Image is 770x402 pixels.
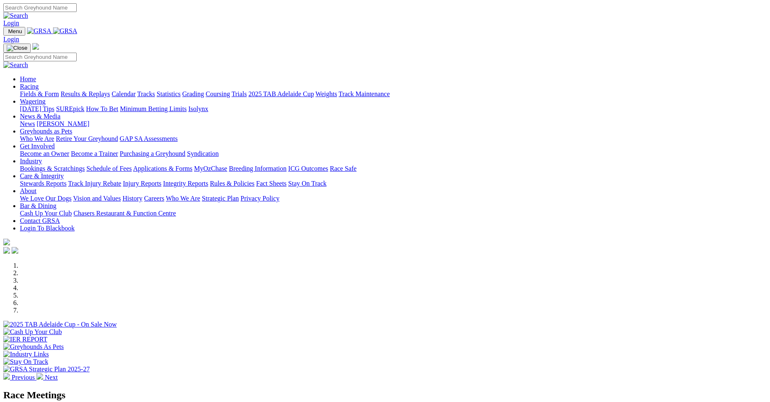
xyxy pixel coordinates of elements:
[3,27,25,36] button: Toggle navigation
[20,105,54,112] a: [DATE] Tips
[20,195,71,202] a: We Love Our Dogs
[20,105,767,113] div: Wagering
[3,343,64,351] img: Greyhounds As Pets
[120,105,187,112] a: Minimum Betting Limits
[20,90,59,97] a: Fields & Form
[7,45,27,51] img: Close
[20,143,55,150] a: Get Involved
[20,135,767,143] div: Greyhounds as Pets
[3,336,47,343] img: IER REPORT
[68,180,121,187] a: Track Injury Rebate
[330,165,356,172] a: Race Safe
[133,165,192,172] a: Applications & Forms
[27,27,51,35] img: GRSA
[3,44,31,53] button: Toggle navigation
[3,3,77,12] input: Search
[20,98,46,105] a: Wagering
[8,28,22,34] span: Menu
[20,120,35,127] a: News
[20,225,75,232] a: Login To Blackbook
[339,90,390,97] a: Track Maintenance
[12,247,18,254] img: twitter.svg
[202,195,239,202] a: Strategic Plan
[144,195,164,202] a: Careers
[240,195,279,202] a: Privacy Policy
[20,90,767,98] div: Racing
[71,150,118,157] a: Become a Trainer
[3,328,62,336] img: Cash Up Your Club
[123,180,161,187] a: Injury Reports
[120,135,178,142] a: GAP SA Assessments
[210,180,255,187] a: Rules & Policies
[288,165,328,172] a: ICG Outcomes
[20,75,36,82] a: Home
[166,195,200,202] a: Who We Are
[86,105,119,112] a: How To Bet
[3,366,90,373] img: GRSA Strategic Plan 2025-27
[248,90,314,97] a: 2025 TAB Adelaide Cup
[3,12,28,19] img: Search
[120,150,185,157] a: Purchasing a Greyhound
[36,120,89,127] a: [PERSON_NAME]
[20,113,61,120] a: News & Media
[36,374,58,381] a: Next
[20,128,72,135] a: Greyhounds as Pets
[3,390,767,401] h2: Race Meetings
[20,172,64,179] a: Care & Integrity
[194,165,227,172] a: MyOzChase
[231,90,247,97] a: Trials
[137,90,155,97] a: Tracks
[20,150,69,157] a: Become an Owner
[3,374,36,381] a: Previous
[20,180,767,187] div: Care & Integrity
[188,105,208,112] a: Isolynx
[3,53,77,61] input: Search
[20,157,42,165] a: Industry
[56,135,118,142] a: Retire Your Greyhound
[12,374,35,381] span: Previous
[163,180,208,187] a: Integrity Reports
[20,195,767,202] div: About
[256,180,287,187] a: Fact Sheets
[3,358,48,366] img: Stay On Track
[187,150,219,157] a: Syndication
[20,187,36,194] a: About
[45,374,58,381] span: Next
[3,19,19,27] a: Login
[3,321,117,328] img: 2025 TAB Adelaide Cup - On Sale Now
[3,61,28,69] img: Search
[20,150,767,157] div: Get Involved
[20,120,767,128] div: News & Media
[20,165,767,172] div: Industry
[73,210,176,217] a: Chasers Restaurant & Function Centre
[182,90,204,97] a: Grading
[73,195,121,202] a: Vision and Values
[3,351,49,358] img: Industry Links
[32,43,39,50] img: logo-grsa-white.png
[316,90,337,97] a: Weights
[53,27,78,35] img: GRSA
[20,165,85,172] a: Bookings & Scratchings
[20,135,54,142] a: Who We Are
[3,247,10,254] img: facebook.svg
[288,180,326,187] a: Stay On Track
[20,83,39,90] a: Racing
[3,373,10,380] img: chevron-left-pager-white.svg
[56,105,84,112] a: SUREpick
[20,202,56,209] a: Bar & Dining
[3,239,10,245] img: logo-grsa-white.png
[36,373,43,380] img: chevron-right-pager-white.svg
[112,90,136,97] a: Calendar
[3,36,19,43] a: Login
[157,90,181,97] a: Statistics
[61,90,110,97] a: Results & Replays
[206,90,230,97] a: Coursing
[20,210,767,217] div: Bar & Dining
[229,165,287,172] a: Breeding Information
[20,217,60,224] a: Contact GRSA
[122,195,142,202] a: History
[20,180,66,187] a: Stewards Reports
[86,165,131,172] a: Schedule of Fees
[20,210,72,217] a: Cash Up Your Club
